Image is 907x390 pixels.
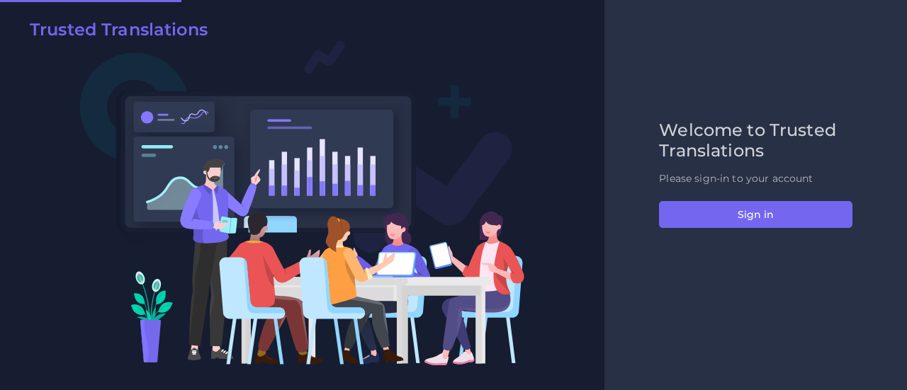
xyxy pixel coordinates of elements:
[20,20,208,45] a: Trusted Translations
[30,20,208,40] h2: Trusted Translations
[659,171,852,186] p: Please sign-in to your account
[659,201,852,228] button: Sign in
[79,40,525,366] img: Login V2
[659,120,852,161] h2: Welcome to Trusted Translations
